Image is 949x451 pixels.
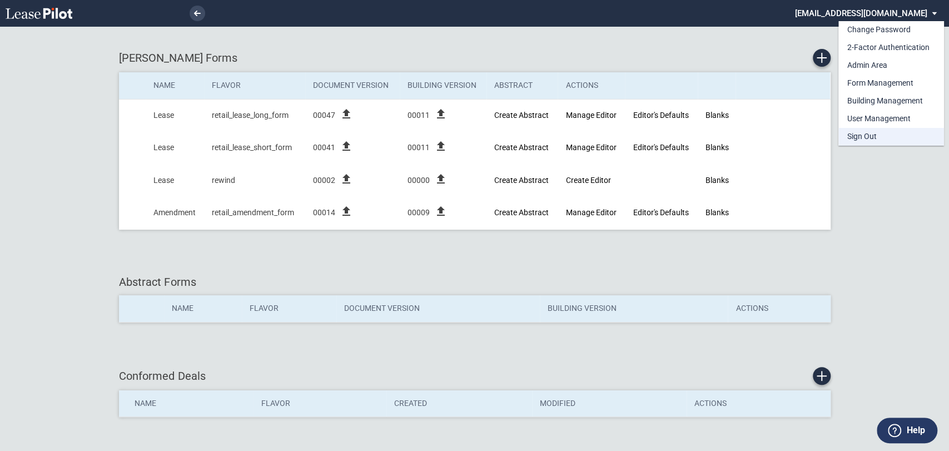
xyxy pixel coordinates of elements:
[847,113,911,125] div: User Management
[847,78,913,89] div: Form Management
[847,60,887,71] div: Admin Area
[847,131,877,142] div: Sign Out
[847,42,930,53] div: 2-Factor Authentication
[906,423,925,438] label: Help
[847,24,911,36] div: Change Password
[877,418,937,443] button: Help
[847,96,923,107] div: Building Management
